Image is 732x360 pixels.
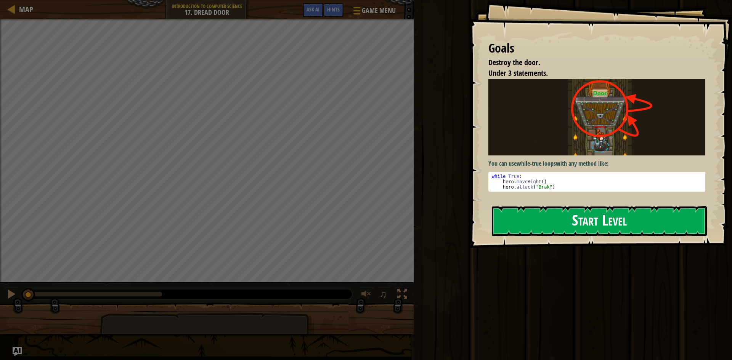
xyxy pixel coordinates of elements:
a: Map [15,4,33,14]
span: Hints [327,6,340,13]
div: Goals [488,40,705,57]
li: Destroy the door. [479,57,703,68]
span: Map [19,4,33,14]
span: Game Menu [362,6,396,16]
span: Under 3 statements. [488,68,548,78]
button: Game Menu [347,3,400,21]
button: Ctrl + P: Pause [4,287,19,303]
button: Start Level [492,206,707,236]
img: Dread door [488,79,711,156]
span: Destroy the door. [488,57,540,67]
span: Ask AI [307,6,319,13]
button: Toggle fullscreen [395,287,410,303]
li: Under 3 statements. [479,68,703,79]
button: ♫ [378,287,391,303]
button: Adjust volume [359,287,374,303]
button: Ask AI [303,3,323,17]
span: ♫ [379,288,387,300]
strong: while-true loops [517,159,556,168]
p: You can use with any method like: [488,159,711,168]
button: Ask AI [13,347,22,356]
